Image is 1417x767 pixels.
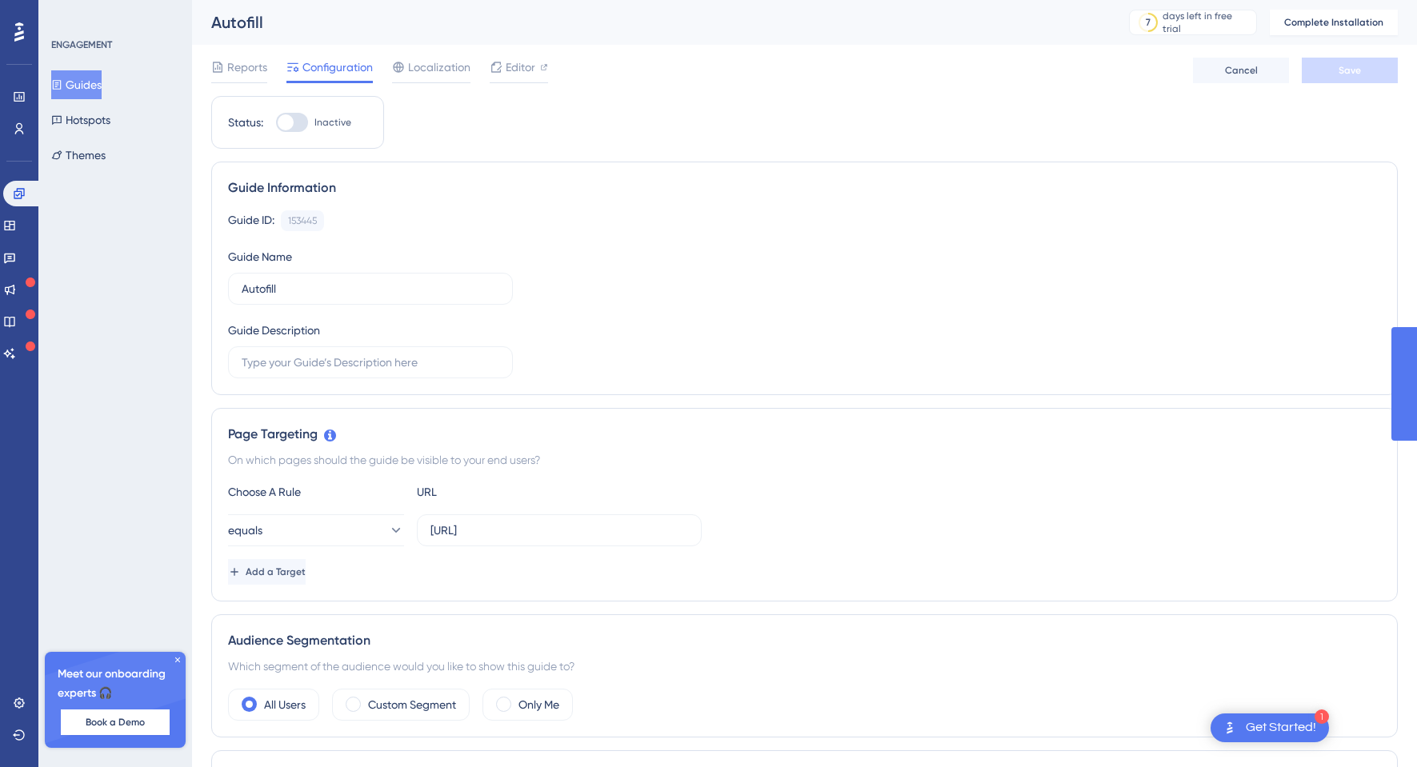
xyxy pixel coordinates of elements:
[1270,10,1398,35] button: Complete Installation
[1220,718,1239,737] img: launcher-image-alternative-text
[264,695,306,714] label: All Users
[228,482,404,501] div: Choose A Rule
[228,450,1381,469] div: On which pages should the guide be visible to your end users?
[228,425,1381,444] div: Page Targeting
[228,321,320,340] div: Guide Description
[211,11,1089,34] div: Autofill
[228,514,404,546] button: equals
[51,106,110,134] button: Hotspots
[1211,713,1329,742] div: Open Get Started! checklist, remaining modules: 1
[302,58,373,77] span: Configuration
[51,141,106,170] button: Themes
[61,709,170,735] button: Book a Demo
[228,210,274,231] div: Guide ID:
[506,58,535,77] span: Editor
[1163,10,1251,35] div: days left in free trial
[51,70,102,99] button: Guides
[242,280,499,298] input: Type your Guide’s Name here
[1146,16,1151,29] div: 7
[430,521,688,539] input: yourwebsite.com/path
[228,113,263,132] div: Status:
[1284,16,1383,29] span: Complete Installation
[1225,64,1258,77] span: Cancel
[228,559,306,585] button: Add a Target
[246,565,306,578] span: Add a Target
[1193,58,1289,83] button: Cancel
[228,521,262,540] span: equals
[518,695,559,714] label: Only Me
[408,58,470,77] span: Localization
[228,178,1381,198] div: Guide Information
[51,38,112,51] div: ENGAGEMENT
[242,354,499,371] input: Type your Guide’s Description here
[227,58,267,77] span: Reports
[228,247,292,266] div: Guide Name
[314,116,351,129] span: Inactive
[1350,704,1398,752] iframe: UserGuiding AI Assistant Launcher
[58,665,173,703] span: Meet our onboarding experts 🎧
[1315,709,1329,724] div: 1
[86,716,145,729] span: Book a Demo
[368,695,456,714] label: Custom Segment
[228,631,1381,650] div: Audience Segmentation
[288,214,317,227] div: 153445
[417,482,593,501] div: URL
[1339,64,1361,77] span: Save
[1302,58,1398,83] button: Save
[228,657,1381,676] div: Which segment of the audience would you like to show this guide to?
[1246,719,1316,737] div: Get Started!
